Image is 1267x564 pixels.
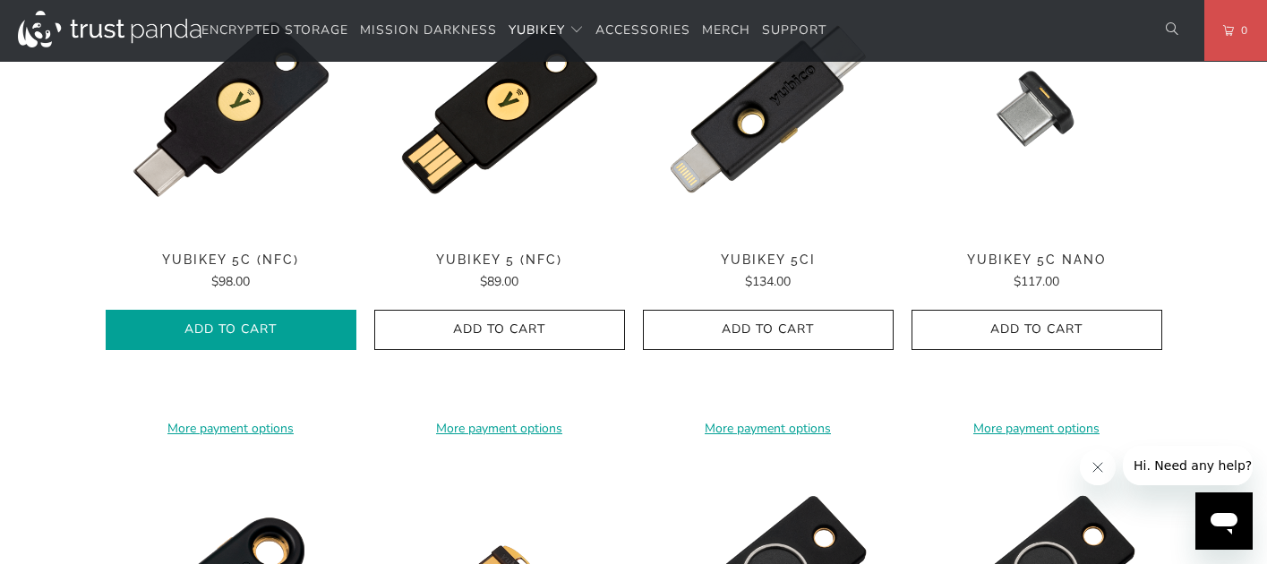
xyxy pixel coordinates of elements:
[1234,21,1248,40] span: 0
[106,252,356,292] a: YubiKey 5C (NFC) $98.00
[912,310,1162,350] button: Add to Cart
[18,11,201,47] img: Trust Panda Australia
[643,310,894,350] button: Add to Cart
[201,10,826,52] nav: Translation missing: en.navigation.header.main_nav
[374,252,625,292] a: YubiKey 5 (NFC) $89.00
[480,273,518,290] span: $89.00
[509,21,565,38] span: YubiKey
[374,310,625,350] button: Add to Cart
[124,322,338,338] span: Add to Cart
[643,252,894,268] span: YubiKey 5Ci
[360,10,497,52] a: Mission Darkness
[201,10,348,52] a: Encrypted Storage
[374,419,625,439] a: More payment options
[702,10,750,52] a: Merch
[912,252,1162,292] a: YubiKey 5C Nano $117.00
[374,252,625,268] span: YubiKey 5 (NFC)
[643,252,894,292] a: YubiKey 5Ci $134.00
[912,419,1162,439] a: More payment options
[595,21,690,38] span: Accessories
[930,322,1143,338] span: Add to Cart
[662,322,875,338] span: Add to Cart
[1123,446,1253,485] iframe: Message from company
[360,21,497,38] span: Mission Darkness
[211,273,250,290] span: $98.00
[912,252,1162,268] span: YubiKey 5C Nano
[106,419,356,439] a: More payment options
[643,419,894,439] a: More payment options
[702,21,750,38] span: Merch
[762,21,826,38] span: Support
[762,10,826,52] a: Support
[1080,449,1116,485] iframe: Close message
[595,10,690,52] a: Accessories
[106,252,356,268] span: YubiKey 5C (NFC)
[393,322,606,338] span: Add to Cart
[1195,492,1253,550] iframe: Button to launch messaging window
[509,10,584,52] summary: YubiKey
[106,310,356,350] button: Add to Cart
[201,21,348,38] span: Encrypted Storage
[1014,273,1059,290] span: $117.00
[745,273,791,290] span: $134.00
